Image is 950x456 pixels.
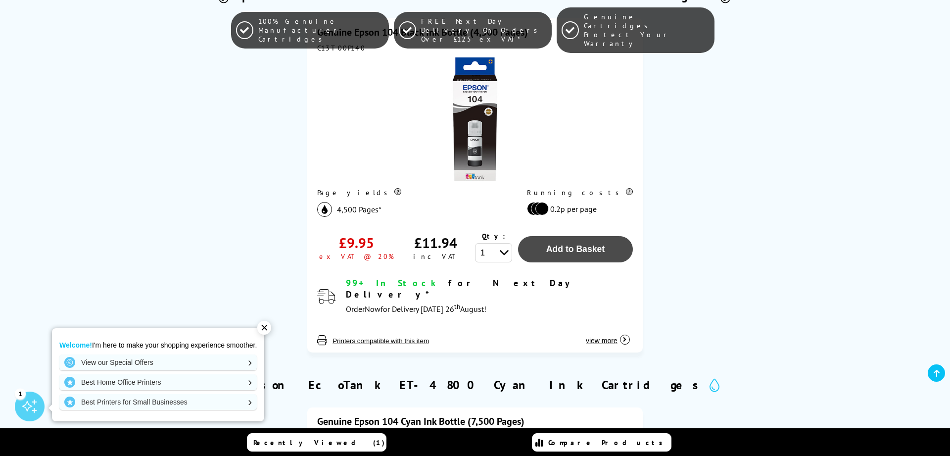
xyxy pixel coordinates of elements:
h2: Epson EcoTank ET-4800 Cyan Ink Cartridges [245,377,705,393]
span: Now [365,304,380,314]
span: 4,500 Pages* [337,204,381,214]
div: Running costs [527,188,633,197]
span: Qty: [482,232,505,241]
p: I'm here to make your shopping experience smoother. [59,341,257,350]
a: Best Home Office Printers [59,374,257,390]
div: £9.95 [339,234,374,252]
span: Compare Products [548,438,668,447]
button: Printers compatible with this item [330,337,432,345]
div: 1 [15,388,26,399]
button: view more [583,326,633,345]
a: Recently Viewed (1) [247,433,386,452]
span: view more [586,337,617,345]
span: Genuine Cartridges Protect Your Warranty [584,12,709,48]
sup: th [454,302,460,311]
img: Epson 104 Black Ink Bottle (4,500 Pages) [413,57,537,181]
span: for Next Day Delivery* [346,277,574,300]
span: Add to Basket [546,244,605,254]
a: View our Special Offers [59,355,257,370]
div: ex VAT @ 20% [319,252,394,261]
div: modal_delivery [346,277,633,316]
span: Recently Viewed (1) [253,438,385,447]
span: Order for Delivery [DATE] 26 August! [346,304,486,314]
span: FREE Next Day Delivery On Orders Over £125 ex VAT* [421,17,546,44]
div: inc VAT [413,252,458,261]
a: Best Printers for Small Businesses [59,394,257,410]
img: black_icon.svg [317,202,332,217]
li: 0.2p per page [527,202,628,215]
div: ✕ [257,321,271,335]
button: Add to Basket [518,236,633,262]
span: 99+ In Stock [346,277,440,289]
div: £11.94 [414,234,457,252]
strong: Welcome! [59,341,92,349]
div: Page yields [317,188,507,197]
a: Compare Products [532,433,671,452]
span: 100% Genuine Manufacturer Cartridges [258,17,383,44]
a: Genuine Epson 104 Cyan Ink Bottle (7,500 Pages) [317,415,524,428]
